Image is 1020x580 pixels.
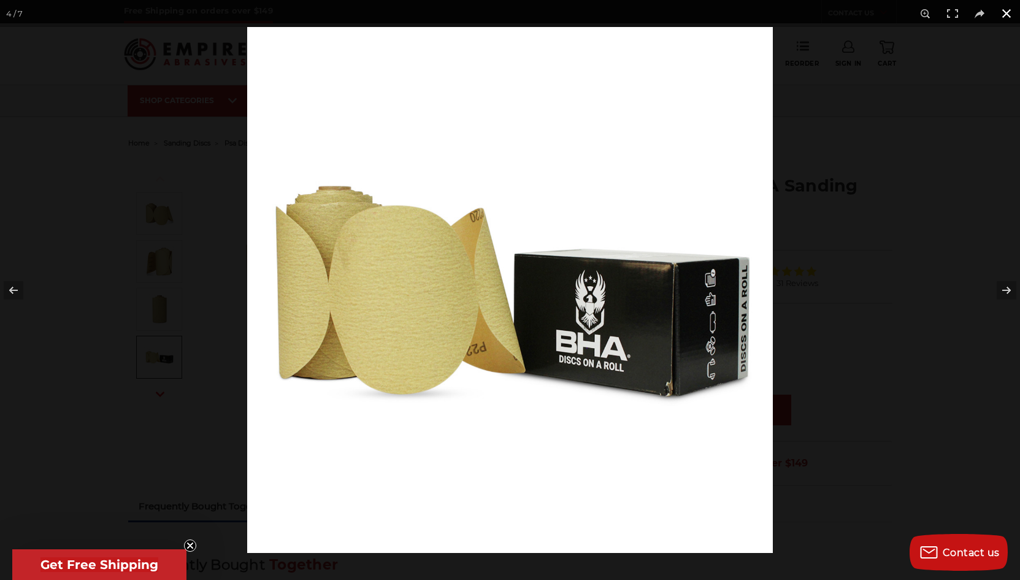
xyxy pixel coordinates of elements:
button: Next (arrow right) [977,260,1020,321]
button: Contact us [910,534,1008,571]
div: Get Free ShippingClose teaser [12,549,186,580]
img: bha-5-inch-psa-adhesive-sanding-discs-roll__41965.1680561168.jpg [247,27,773,553]
button: Close teaser [184,539,196,552]
span: Get Free Shipping [40,557,158,572]
span: Contact us [943,547,1000,559]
